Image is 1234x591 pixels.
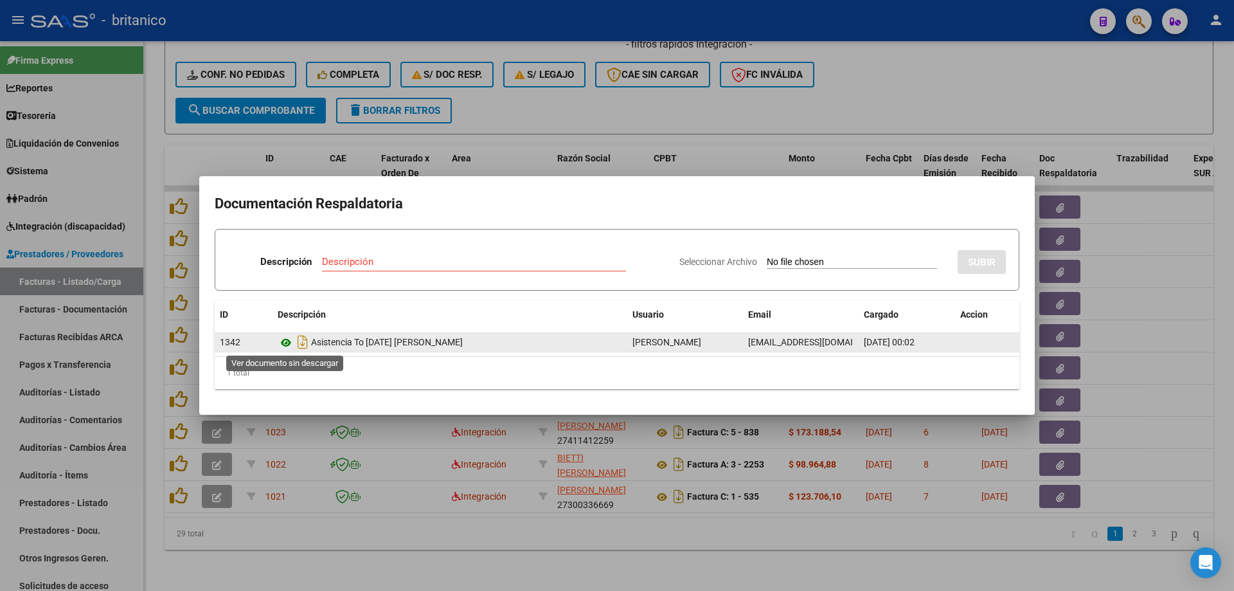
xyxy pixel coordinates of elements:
datatable-header-cell: Descripción [273,301,627,329]
i: Descargar documento [294,332,311,352]
span: [EMAIL_ADDRESS][DOMAIN_NAME] [748,337,891,347]
datatable-header-cell: Accion [955,301,1019,329]
div: 1 total [215,357,1019,389]
button: SUBIR [958,250,1006,274]
div: Open Intercom Messenger [1190,547,1221,578]
span: [DATE] 00:02 [864,337,915,347]
span: Seleccionar Archivo [679,257,757,267]
datatable-header-cell: Usuario [627,301,743,329]
span: Descripción [278,309,326,320]
h2: Documentación Respaldatoria [215,192,1019,216]
datatable-header-cell: ID [215,301,273,329]
span: [PERSON_NAME] [632,337,701,347]
datatable-header-cell: Cargado [859,301,955,329]
span: ID [220,309,228,320]
span: Cargado [864,309,899,320]
span: Email [748,309,771,320]
datatable-header-cell: Email [743,301,859,329]
span: Accion [960,309,988,320]
p: Descripción [260,255,312,269]
span: SUBIR [968,257,996,268]
span: Usuario [632,309,664,320]
div: Asistencia To [DATE] [PERSON_NAME] [278,332,622,352]
span: 1342 [220,337,240,347]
